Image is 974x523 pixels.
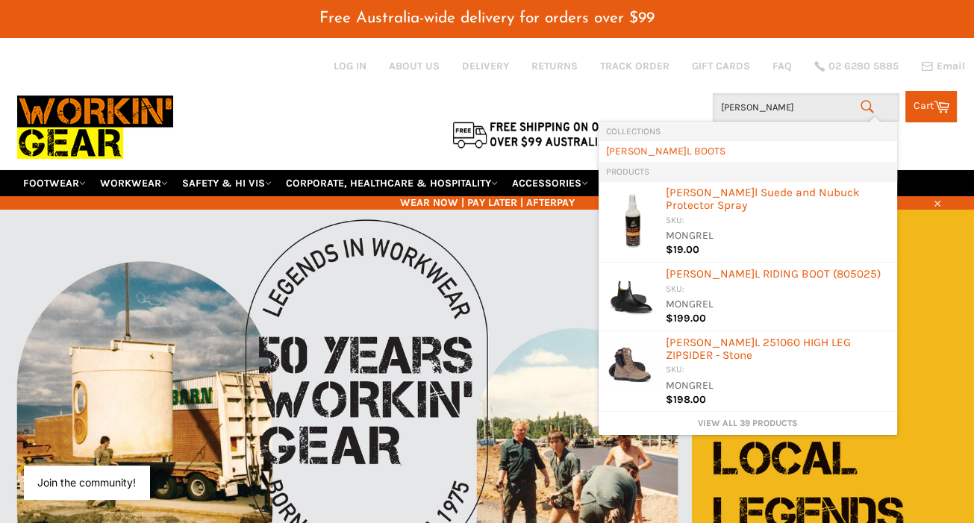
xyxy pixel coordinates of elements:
[599,331,897,413] li: Products: MONGREL 251060 HIGH LEG ZIPSIDER - Stone
[666,268,890,283] div: L RIDING BOOT (805025)
[666,297,890,313] div: MONGREL
[599,122,897,141] li: Collections
[666,378,890,394] div: MONGREL
[94,170,174,196] a: WORKWEAR
[17,195,958,210] span: WEAR NOW | PAY LATER | AFTERPAY
[666,186,755,199] b: [PERSON_NAME]
[596,170,698,196] a: RE-WORKIN' GEAR
[828,61,899,72] span: 02 6280 5885
[37,476,136,489] button: Join the community!
[389,59,440,73] a: ABOUT US
[600,59,669,73] a: TRACK ORDER
[666,393,706,406] span: $198.00
[713,93,899,122] input: Search
[606,144,890,158] a: L BOOTS
[666,228,890,244] div: MONGREL
[599,162,897,181] li: Products
[814,61,899,72] a: 02 6280 5885
[937,61,965,72] span: Email
[666,267,755,281] b: [PERSON_NAME]
[319,10,655,26] span: Free Australia-wide delivery for orders over $99
[606,270,658,322] img: 805025_Hero_new_200x.jpg
[666,336,755,349] b: [PERSON_NAME]
[666,214,890,228] div: SKU:
[17,85,173,169] img: Workin Gear leaders in Workwear, Safety Boots, PPE, Uniforms. Australia's No.1 in Workwear
[606,339,658,391] img: 251060_Hero_200x.jpg
[599,412,897,435] li: View All
[599,263,897,331] li: Products: MONGREL RIDING BOOT (805025)
[450,119,637,150] img: Flat $9.95 shipping Australia wide
[666,336,890,364] div: L 251060 HIGH LEG ZIPSIDER - Stone
[921,60,965,72] a: Email
[462,59,509,73] a: DELIVERY
[609,189,656,251] img: MONGRELWATERPROOFINGSPRAY_200x.jpg
[599,181,897,263] li: Products: Mongrel Suede and Nubuck Protector Spray
[334,60,366,72] a: Log in
[280,170,504,196] a: CORPORATE, HEALTHCARE & HOSPITALITY
[531,59,578,73] a: RETURNS
[606,417,890,430] a: View all 39 products
[666,283,890,297] div: SKU:
[905,91,957,122] a: Cart
[692,59,750,73] a: GIFT CARDS
[666,363,890,378] div: SKU:
[666,187,890,214] div: l Suede and Nubuck Protector Spray
[176,170,278,196] a: SAFETY & HI VIS
[772,59,792,73] a: FAQ
[506,170,594,196] a: ACCESSORIES
[599,140,897,162] li: Collections: MONGREL BOOTS
[666,243,699,256] span: $19.00
[606,145,687,157] b: [PERSON_NAME]
[666,312,706,325] span: $199.00
[17,170,92,196] a: FOOTWEAR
